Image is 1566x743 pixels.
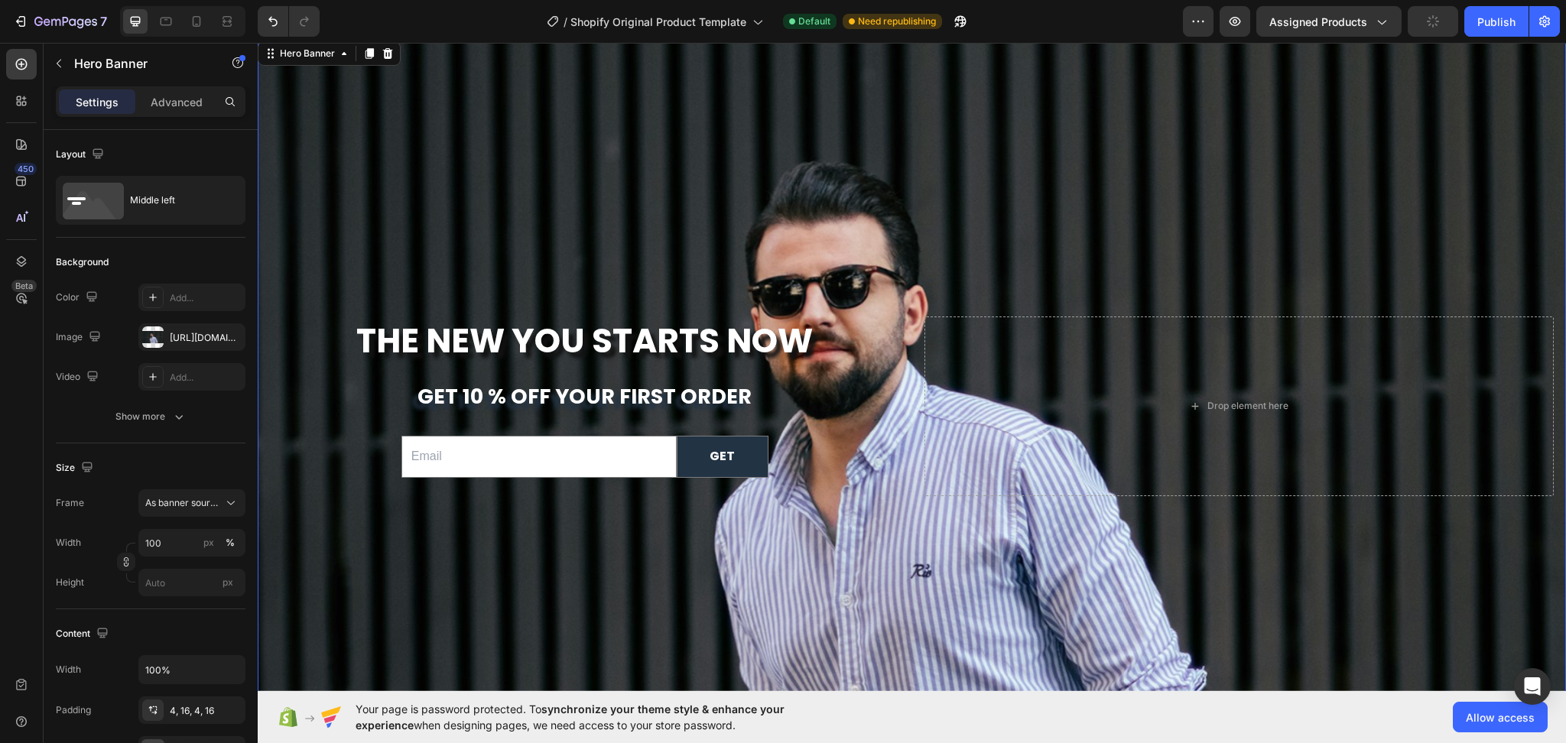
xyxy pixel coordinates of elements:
[258,6,320,37] div: Undo/Redo
[564,14,567,30] span: /
[221,534,239,552] button: px
[452,403,477,425] div: Rich Text Editor. Editing area: main
[6,6,114,37] button: 7
[130,183,223,218] div: Middle left
[356,702,785,732] span: synchronize your theme style & enhance your experience
[151,94,203,110] p: Advanced
[798,15,830,28] span: Default
[356,701,844,733] span: Your page is password protected. To when designing pages, we need access to your store password.
[170,704,242,718] div: 4, 16, 4, 16
[858,15,936,28] span: Need republishing
[56,536,81,550] label: Width
[56,576,84,589] label: Height
[56,287,101,308] div: Color
[56,496,84,510] label: Frame
[139,656,245,683] input: Auto
[223,576,233,588] span: px
[19,4,80,18] div: Hero Banner
[15,163,37,175] div: 450
[950,357,1031,369] div: Drop element here
[1269,14,1367,30] span: Assigned Products
[100,12,107,31] p: 7
[56,663,81,676] div: Width
[1477,14,1516,30] div: Publish
[203,536,214,550] div: px
[138,569,245,596] input: px
[170,331,242,345] div: [URL][DOMAIN_NAME]
[145,496,220,510] span: As banner source
[56,327,104,348] div: Image
[56,703,91,717] div: Padding
[1256,6,1402,37] button: Assigned Products
[115,409,187,424] div: Show more
[452,403,477,425] p: GET
[138,489,245,517] button: As banner source
[56,367,102,388] div: Video
[1453,702,1548,732] button: Allow access
[570,14,746,30] span: Shopify Original Product Template
[74,54,204,73] p: Hero Banner
[11,280,37,292] div: Beta
[56,624,112,644] div: Content
[226,536,235,550] div: %
[138,529,245,556] input: px%
[1514,668,1551,705] div: Open Intercom Messenger
[170,371,242,384] div: Add...
[170,291,242,305] div: Add...
[258,43,1566,691] iframe: Design area
[56,144,107,165] div: Layout
[420,394,510,434] button: GET
[1464,6,1529,37] button: Publish
[1466,709,1535,725] span: Allow access
[56,403,245,430] button: Show more
[56,255,109,269] div: Background
[200,534,218,552] button: %
[56,458,96,479] div: Size
[76,94,119,110] p: Settings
